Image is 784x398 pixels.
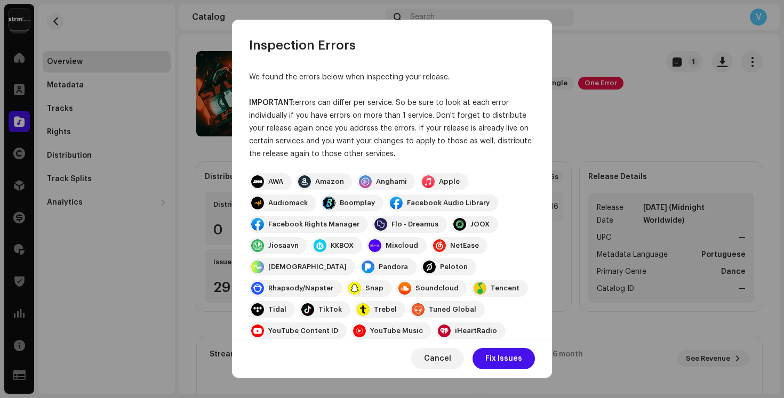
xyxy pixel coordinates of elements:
[376,177,407,186] div: Anghami
[440,263,468,271] div: Peloton
[411,348,464,370] button: Cancel
[249,71,535,84] div: We found the errors below when inspecting your release.
[268,241,299,250] div: Jiosaavn
[249,99,295,107] strong: IMPORTANT:
[315,177,344,186] div: Amazon
[331,241,354,250] div: KKBOX
[485,348,522,370] span: Fix Issues
[365,284,383,293] div: Snap
[491,284,519,293] div: Tencent
[268,263,347,271] div: [DEMOGRAPHIC_DATA]
[391,220,438,229] div: Flo - Dreamus
[370,327,423,335] div: YouTube Music
[268,199,308,207] div: Audiomack
[450,241,479,250] div: NetEase
[429,305,476,314] div: Tuned Global
[386,241,418,250] div: Mixcloud
[340,199,375,207] div: Boomplay
[470,220,490,229] div: JOOX
[439,177,460,186] div: Apple
[407,199,490,207] div: Facebook Audio Library
[318,305,342,314] div: TikTok
[249,96,535,160] div: errors can differ per service. So be sure to look at each error individually if you have errors o...
[473,348,535,370] button: Fix Issues
[268,177,283,186] div: AWA
[379,263,408,271] div: Pandora
[268,284,333,293] div: Rhapsody/Napster
[268,305,286,314] div: Tidal
[424,348,451,370] span: Cancel
[455,327,497,335] div: iHeartRadio
[268,220,359,229] div: Facebook Rights Manager
[374,305,397,314] div: Trebel
[415,284,459,293] div: Soundcloud
[268,327,338,335] div: YouTube Content ID
[249,37,356,54] span: Inspection Errors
